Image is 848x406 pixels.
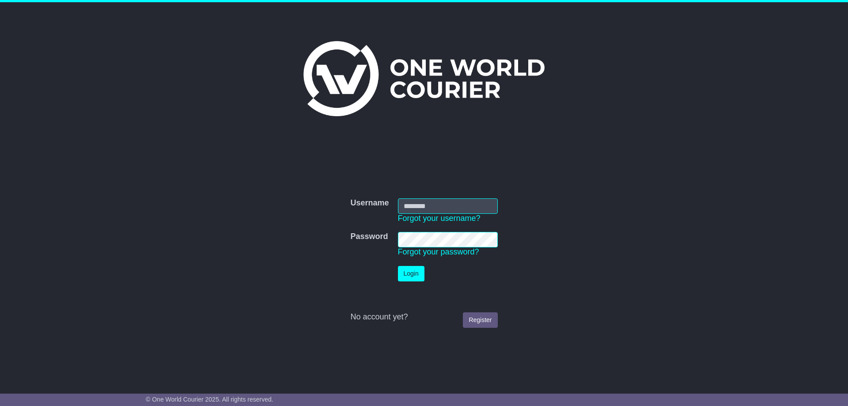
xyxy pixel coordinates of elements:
button: Login [398,266,424,281]
a: Register [463,312,497,328]
span: © One World Courier 2025. All rights reserved. [146,396,273,403]
img: One World [303,41,545,116]
label: Password [350,232,388,242]
div: No account yet? [350,312,497,322]
a: Forgot your password? [398,247,479,256]
label: Username [350,198,389,208]
a: Forgot your username? [398,214,481,223]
